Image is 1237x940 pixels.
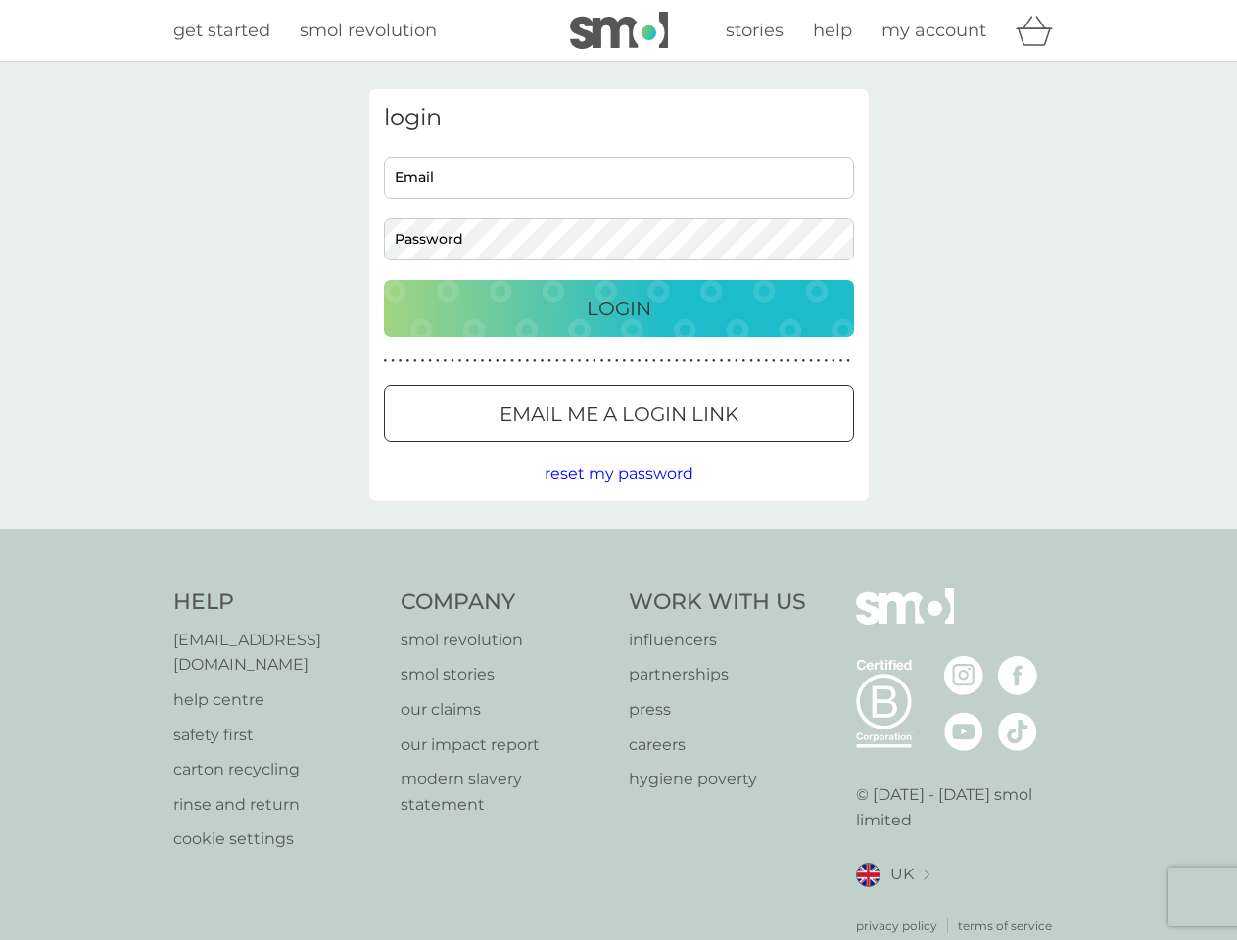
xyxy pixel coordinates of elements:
[944,656,983,695] img: visit the smol Instagram page
[856,916,937,935] p: privacy policy
[675,356,679,366] p: ●
[757,356,761,366] p: ●
[545,464,693,483] span: reset my password
[525,356,529,366] p: ●
[593,356,596,366] p: ●
[421,356,425,366] p: ●
[503,356,507,366] p: ●
[428,356,432,366] p: ●
[600,356,604,366] p: ●
[644,356,648,366] p: ●
[683,356,687,366] p: ●
[824,356,828,366] p: ●
[629,767,806,792] a: hygiene poverty
[998,656,1037,695] img: visit the smol Facebook page
[570,356,574,366] p: ●
[690,356,693,366] p: ●
[846,356,850,366] p: ●
[712,356,716,366] p: ●
[300,20,437,41] span: smol revolution
[436,356,440,366] p: ●
[856,782,1065,832] p: © [DATE] - [DATE] smol limited
[764,356,768,366] p: ●
[384,385,854,442] button: Email me a login link
[726,17,784,45] a: stories
[173,587,382,618] h4: Help
[173,792,382,818] a: rinse and return
[585,356,589,366] p: ●
[629,697,806,723] a: press
[300,17,437,45] a: smol revolution
[615,356,619,366] p: ●
[384,280,854,337] button: Login
[809,356,813,366] p: ●
[638,356,642,366] p: ●
[173,628,382,678] a: [EMAIL_ADDRESS][DOMAIN_NAME]
[555,356,559,366] p: ●
[856,863,880,887] img: UK flag
[401,697,609,723] p: our claims
[173,687,382,713] p: help centre
[786,356,790,366] p: ●
[173,17,270,45] a: get started
[802,356,806,366] p: ●
[401,662,609,687] a: smol stories
[998,712,1037,751] img: visit the smol Tiktok page
[958,916,1052,935] a: terms of service
[563,356,567,366] p: ●
[660,356,664,366] p: ●
[794,356,798,366] p: ●
[667,356,671,366] p: ●
[697,356,701,366] p: ●
[496,356,500,366] p: ●
[839,356,843,366] p: ●
[173,723,382,748] a: safety first
[473,356,477,366] p: ●
[772,356,776,366] p: ●
[444,356,448,366] p: ●
[465,356,469,366] p: ●
[856,587,954,654] img: smol
[924,869,929,880] img: select a new location
[742,356,746,366] p: ●
[587,293,651,324] p: Login
[401,628,609,653] a: smol revolution
[629,732,806,758] a: careers
[173,20,270,41] span: get started
[488,356,492,366] p: ●
[578,356,582,366] p: ●
[173,826,382,852] a: cookie settings
[890,862,914,887] span: UK
[510,356,514,366] p: ●
[629,662,806,687] p: partnerships
[630,356,634,366] p: ●
[1016,11,1065,50] div: basket
[547,356,551,366] p: ●
[704,356,708,366] p: ●
[813,17,852,45] a: help
[391,356,395,366] p: ●
[481,356,485,366] p: ●
[533,356,537,366] p: ●
[570,12,668,49] img: smol
[401,732,609,758] a: our impact report
[629,628,806,653] a: influencers
[832,356,835,366] p: ●
[401,767,609,817] a: modern slavery statement
[384,356,388,366] p: ●
[607,356,611,366] p: ●
[500,399,738,430] p: Email me a login link
[384,104,854,132] h3: login
[173,757,382,782] a: carton recycling
[727,356,731,366] p: ●
[817,356,821,366] p: ●
[735,356,738,366] p: ●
